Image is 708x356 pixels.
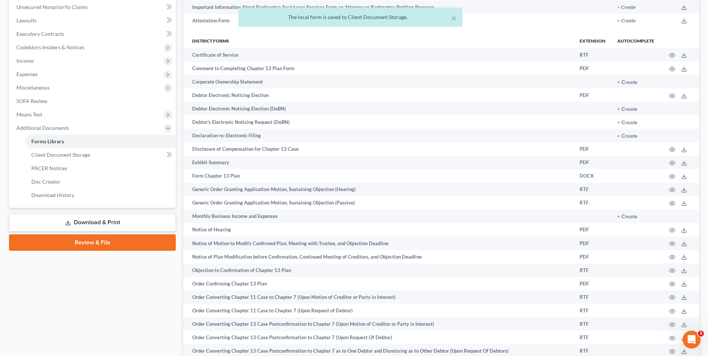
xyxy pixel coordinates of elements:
[16,44,84,50] span: Codebtors Insiders & Notices
[16,84,50,91] span: Miscellaneous
[574,62,611,75] td: PDF
[451,13,456,22] button: ×
[183,250,574,263] td: Notice of Plan Modification before Confirmation, Continued Meeting of Creditors, and Objection De...
[183,142,574,156] td: Disclosure of Compensation for Chapter 13 Case
[31,165,67,171] span: PACER Notices
[574,183,611,196] td: RTF
[574,156,611,169] td: PDF
[574,33,611,48] th: Extension
[183,183,574,196] td: Generic Order Granting Application-Motion, Sustaining Objection (Hearing)
[183,290,574,304] td: Order Converting Chapter 11 Case to Chapter 7 (Upon Motion of Creditor or Party in Interest)
[25,162,176,175] a: PACER Notices
[183,263,574,277] td: Objection to Confirmation of Chapter 13 Plan
[574,263,611,277] td: RTF
[25,175,176,188] a: Doc Creator
[617,214,637,219] button: + Create
[574,290,611,304] td: RTF
[574,304,611,317] td: RTF
[574,223,611,237] td: PDF
[183,62,574,75] td: Comment to Completing Chapter 13 Plan Form
[183,156,574,169] td: Exhibit Summary
[183,129,574,142] td: Declaration re: Electronic Filing
[183,331,574,344] td: Order Converting Chapter 13 Case Postconfirmation to Chapter 7 (Upon Request Of Debtor)
[10,94,176,108] a: SOFA Review
[244,13,456,21] div: The local form is saved to Client Document Storage.
[698,331,704,337] span: 3
[183,33,574,48] th: District forms
[611,33,660,48] th: Autocomplete
[31,178,60,185] span: Doc Creator
[183,237,574,250] td: Notice of Motion to Modify Confirmed Plan, Meeting with Trustee, and Objection Deadline
[617,120,637,125] button: + Create
[183,223,574,237] td: Notice of Hearing
[574,48,611,62] td: RTF
[16,31,64,37] span: Executory Contracts
[183,102,574,115] td: Debtor Electronic Noticing Election (DeBN)
[183,169,574,182] td: Form Chapter 13 Plan
[574,331,611,344] td: RTF
[183,75,574,88] td: Corporate Ownership Statement
[574,317,611,331] td: RTF
[183,317,574,331] td: Order Converting Chapter 13 Case Postconfirmation to Chapter 7 (Upon Motion of Creditor or Party ...
[16,71,38,77] span: Expenses
[16,111,42,118] span: Means Test
[9,214,176,231] a: Download & Print
[574,169,611,182] td: DOCX
[10,27,176,41] a: Executory Contracts
[617,80,637,85] button: + Create
[31,192,74,198] span: Download History
[25,148,176,162] a: Client Document Storage
[574,88,611,102] td: PDF
[16,98,47,104] span: SOFA Review
[183,0,574,14] td: Important Information About Bankruptcy Assistance Services From an Attorney or Bankruptcy Petitio...
[16,57,34,64] span: Income
[574,142,611,156] td: PDF
[16,4,88,10] span: Unsecured Nonpriority Claims
[10,0,176,14] a: Unsecured Nonpriority Claims
[183,115,574,129] td: Debtor's Electronic Noticing Request (DeBN)
[9,234,176,251] a: Review & File
[25,188,176,202] a: Download History
[183,88,574,102] td: Debtor Electronic Noticing Election
[574,196,611,210] td: RTF
[183,210,574,223] td: Monthly Business Income and Expenses
[617,107,637,112] button: + Create
[16,125,69,131] span: Additional Documents
[31,138,64,144] span: Forms Library
[183,304,574,317] td: Order Converting Chapter 11 Case to Chapter 7 (Upon Request of Debtor)
[183,277,574,290] td: Order Confirming Chapter 13 Plan
[683,331,701,349] iframe: Intercom live chat
[617,134,637,139] button: + Create
[574,277,611,290] td: PDF
[183,196,574,210] td: Generic Order Granting Application-Motion, Sustaining Objection (Passive)
[25,135,176,148] a: Forms Library
[617,5,636,10] button: + Create
[574,250,611,263] td: PDF
[31,152,90,158] span: Client Document Storage
[574,237,611,250] td: PDF
[183,48,574,62] td: Certificate of Service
